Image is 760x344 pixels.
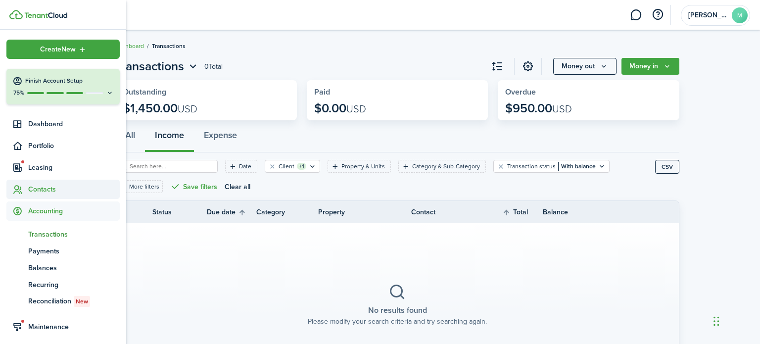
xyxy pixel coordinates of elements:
[6,259,120,276] a: Balances
[553,58,617,75] button: Open menu
[6,69,120,104] button: Finish Account Setup75%
[314,101,366,115] p: $0.00
[411,207,483,217] th: Contact
[25,77,114,85] h4: Finish Account Setup
[279,162,294,171] filter-tag-label: Client
[497,162,505,170] button: Clear filter
[204,61,223,72] header-page-total: 0 Total
[127,162,214,171] input: Search here...
[268,162,277,170] button: Clear filter
[655,160,679,174] button: CSV
[649,6,666,23] button: Open resource center
[265,160,320,173] filter-tag: Open filter
[9,10,23,19] img: TenantCloud
[6,114,120,134] a: Dashboard
[6,40,120,59] button: Open menu
[621,58,679,75] button: Money in
[626,2,645,28] a: Messaging
[507,162,556,171] filter-tag-label: Transaction status
[256,207,318,217] th: Category
[688,12,728,19] span: miller
[711,296,760,344] iframe: Chat Widget
[28,322,120,332] span: Maintenance
[225,160,257,173] filter-tag: Open filter
[412,162,480,171] filter-tag-label: Category & Sub-Category
[28,229,120,240] span: Transactions
[28,206,120,216] span: Accounting
[328,160,391,173] filter-tag: Open filter
[314,88,481,97] widget-stats-title: Paid
[505,88,672,97] widget-stats-title: Overdue
[543,207,602,217] th: Balance
[6,226,120,243] a: Transactions
[28,119,120,129] span: Dashboard
[368,304,427,316] placeholder-title: No results found
[115,180,163,193] button: More filters
[194,123,247,152] button: Expense
[505,101,572,115] p: $950.00
[308,316,487,327] placeholder-description: Please modify your search criteria and try searching again.
[398,160,486,173] filter-tag: Open filter
[225,180,250,193] button: Clear all
[28,280,120,290] span: Recurring
[123,88,289,97] widget-stats-title: Outstanding
[115,57,184,75] span: Transactions
[341,162,385,171] filter-tag-label: Property & Units
[152,207,207,217] th: Status
[28,184,120,195] span: Contacts
[152,42,186,50] span: Transactions
[115,57,199,75] button: Open menu
[621,58,679,75] button: Open menu
[6,243,120,259] a: Payments
[207,206,256,218] th: Sort
[558,162,596,171] filter-tag-value: With balance
[6,293,120,310] a: ReconciliationNew
[297,163,306,170] filter-tag-counter: +1
[28,263,120,273] span: Balances
[552,101,572,116] span: USD
[28,141,120,151] span: Portfolio
[732,7,748,23] avatar-text: M
[346,101,366,116] span: USD
[170,180,217,193] button: Save filters
[123,101,197,115] p: $1,450.00
[115,123,145,152] button: All
[40,46,76,53] span: Create New
[178,101,197,116] span: USD
[76,297,88,306] span: New
[6,276,120,293] a: Recurring
[713,306,719,336] div: Drag
[115,57,199,75] button: Transactions
[12,89,25,97] p: 75%
[28,246,120,256] span: Payments
[493,160,610,173] filter-tag: Open filter
[24,12,67,18] img: TenantCloud
[318,207,411,217] th: Property
[502,206,543,218] th: Sort
[115,42,144,50] a: Dashboard
[28,162,120,173] span: Leasing
[239,162,251,171] filter-tag-label: Date
[553,58,617,75] button: Money out
[28,296,120,307] span: Reconciliation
